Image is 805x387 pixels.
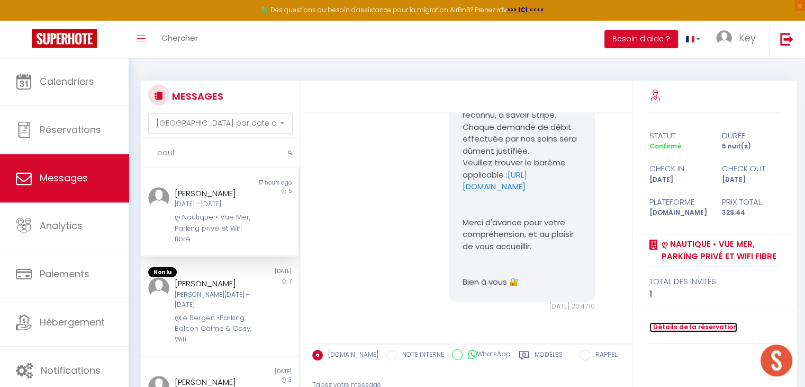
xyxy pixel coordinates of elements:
a: [URL][DOMAIN_NAME] [462,169,527,192]
div: total des invités [649,275,781,288]
p: Merci d'avance pour votre compréhension, et au plaisir de vous accueillir. [462,217,582,253]
div: [PERSON_NAME] [175,277,252,290]
span: Notifications [41,364,101,377]
div: 17 hours ago [220,179,298,187]
div: 1 [649,288,781,301]
span: Réservations [40,123,101,136]
span: Hébergement [40,315,105,329]
span: 7 [289,277,292,285]
div: ღLe Bergen •Parking, Balcon Calme & Cosy, Wifi. [175,313,252,345]
div: check in [643,162,715,175]
div: 329.44 [715,208,788,218]
div: [DOMAIN_NAME] [643,208,715,218]
a: ... Key [708,21,769,58]
img: Super Booking [32,29,97,48]
div: [DATE] [220,367,298,376]
div: Plateforme [643,196,715,208]
a: Chercher [153,21,206,58]
div: [DATE] 20:47:10 [449,302,595,312]
label: RAPPEL [590,350,617,362]
div: Prix total [715,196,788,208]
span: 3 [288,376,292,384]
img: ... [716,30,732,46]
p: Bien à vous 🔐 [462,276,582,288]
div: [PERSON_NAME] [175,187,252,200]
div: 5 nuit(s) [715,142,788,152]
div: Open chat [761,345,792,376]
div: [DATE] [715,175,788,185]
p: Veuillez trouver le barème applicable : [462,157,582,193]
div: [DATE] - [DATE] [175,199,252,209]
a: Détails de la réservation [649,322,737,332]
label: Modèles [535,350,563,363]
img: ... [148,187,169,208]
label: NOTE INTERNE [397,350,444,362]
h3: MESSAGES [169,84,223,108]
span: Calendriers [40,75,94,88]
span: Analytics [40,219,83,232]
div: durée [715,129,788,142]
span: Paiements [40,267,89,280]
div: check out [715,162,788,175]
label: WhatsApp [463,349,511,361]
input: Rechercher un mot clé [141,138,300,168]
div: statut [643,129,715,142]
span: Non lu [148,267,177,278]
div: [DATE] [220,267,298,278]
div: [DATE] [643,175,715,185]
a: ღ Nautique • Vue Mer, Parking privé et Wifi fibre [658,238,781,263]
img: logout [780,32,793,46]
div: ღ Nautique • Vue Mer, Parking privé et Wifi fibre [175,212,252,244]
span: 5 [288,187,292,195]
div: [PERSON_NAME][DATE] - [DATE] [175,290,252,310]
label: [DOMAIN_NAME] [323,350,378,362]
span: Messages [40,171,88,184]
span: Confirmé [649,142,681,151]
img: ... [148,277,169,298]
span: Key [739,31,756,45]
span: Chercher [161,32,198,43]
button: Besoin d'aide ? [604,30,678,48]
a: >>> ICI <<<< [507,5,544,14]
